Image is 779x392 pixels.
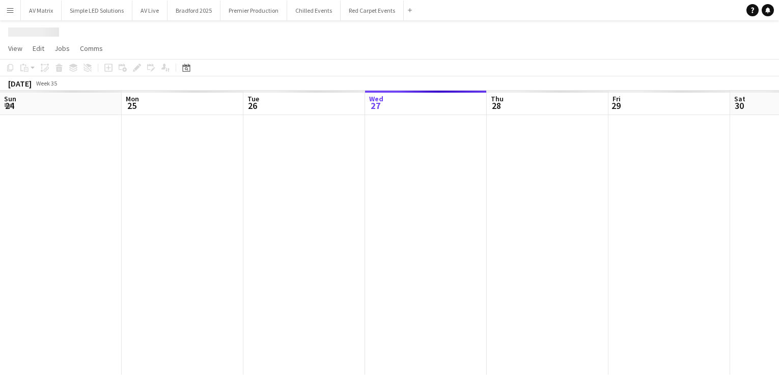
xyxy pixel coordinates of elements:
[124,100,139,111] span: 25
[80,44,103,53] span: Comms
[8,44,22,53] span: View
[287,1,341,20] button: Chilled Events
[8,78,32,89] div: [DATE]
[341,1,404,20] button: Red Carpet Events
[50,42,74,55] a: Jobs
[611,100,621,111] span: 29
[62,1,132,20] button: Simple LED Solutions
[168,1,220,20] button: Bradford 2025
[489,100,504,111] span: 28
[3,100,16,111] span: 24
[54,44,70,53] span: Jobs
[34,79,59,87] span: Week 35
[76,42,107,55] a: Comms
[4,94,16,103] span: Sun
[29,42,48,55] a: Edit
[369,94,383,103] span: Wed
[368,100,383,111] span: 27
[126,94,139,103] span: Mon
[33,44,44,53] span: Edit
[491,94,504,103] span: Thu
[132,1,168,20] button: AV Live
[4,42,26,55] a: View
[613,94,621,103] span: Fri
[220,1,287,20] button: Premier Production
[247,94,259,103] span: Tue
[246,100,259,111] span: 26
[734,94,745,103] span: Sat
[733,100,745,111] span: 30
[21,1,62,20] button: AV Matrix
